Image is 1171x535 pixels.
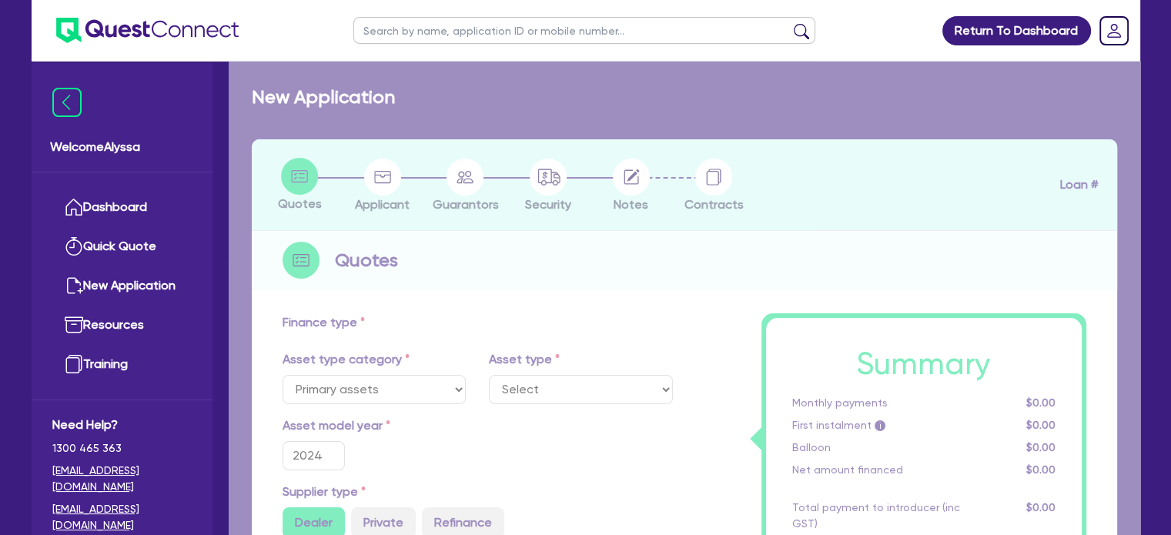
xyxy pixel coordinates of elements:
[1094,11,1134,51] a: Dropdown toggle
[52,306,192,345] a: Resources
[52,88,82,117] img: icon-menu-close
[52,188,192,227] a: Dashboard
[50,138,194,156] span: Welcome Alyssa
[52,227,192,266] a: Quick Quote
[52,463,192,495] a: [EMAIL_ADDRESS][DOMAIN_NAME]
[52,501,192,533] a: [EMAIL_ADDRESS][DOMAIN_NAME]
[65,276,83,295] img: new-application
[353,17,815,44] input: Search by name, application ID or mobile number...
[942,16,1091,45] a: Return To Dashboard
[52,416,192,434] span: Need Help?
[65,316,83,334] img: resources
[52,345,192,384] a: Training
[65,237,83,256] img: quick-quote
[52,266,192,306] a: New Application
[65,355,83,373] img: training
[56,18,239,43] img: quest-connect-logo-blue
[52,440,192,456] span: 1300 465 363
